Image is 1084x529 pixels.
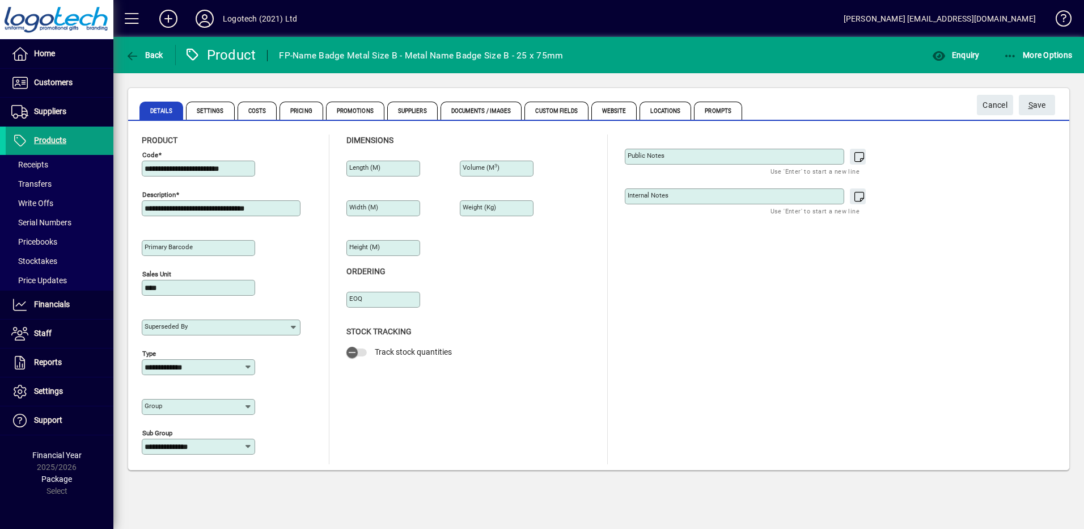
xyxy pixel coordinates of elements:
span: Support [34,415,62,425]
span: Locations [640,102,691,120]
span: Customers [34,78,73,87]
span: More Options [1003,51,1073,60]
span: Financials [34,300,70,309]
a: Home [6,40,113,68]
mat-label: Sub group [142,429,172,437]
span: Prompts [694,102,742,120]
div: [PERSON_NAME] [EMAIL_ADDRESS][DOMAIN_NAME] [844,10,1036,28]
mat-label: Group [145,402,162,410]
button: Add [150,9,187,29]
span: Dimensions [346,136,393,145]
a: Serial Numbers [6,213,113,232]
span: Stocktakes [11,257,57,266]
div: Logotech (2021) Ltd [223,10,297,28]
mat-label: Code [142,151,158,159]
mat-label: Width (m) [349,203,378,211]
span: Price Updates [11,276,67,285]
span: Stock Tracking [346,327,412,336]
mat-label: Sales unit [142,270,171,278]
span: Documents / Images [441,102,522,120]
span: Suppliers [387,102,438,120]
mat-label: Weight (Kg) [463,203,496,211]
a: Receipts [6,155,113,174]
span: Back [125,51,163,60]
mat-label: Description [142,191,176,199]
span: Ordering [346,267,386,276]
mat-label: Volume (m ) [463,163,499,171]
span: Enquiry [932,51,979,60]
span: Staff [34,329,52,338]
button: Profile [187,9,223,29]
button: Back [122,45,166,65]
a: Financials [6,291,113,319]
mat-label: Public Notes [628,152,664,159]
span: Custom Fields [524,102,588,120]
span: Costs [238,102,277,120]
sup: 3 [494,163,497,169]
a: Pricebooks [6,232,113,251]
mat-label: EOQ [349,295,362,303]
mat-label: Height (m) [349,243,380,251]
a: Stocktakes [6,251,113,271]
button: Enquiry [929,45,982,65]
a: Transfers [6,174,113,194]
span: Settings [34,387,63,396]
span: Cancel [983,96,1007,115]
a: Support [6,406,113,435]
mat-label: Primary barcode [145,243,193,251]
span: Pricebooks [11,237,57,246]
span: Pricing [280,102,323,120]
span: S [1028,100,1033,110]
a: Knowledge Base [1047,2,1070,39]
span: Product [142,136,177,145]
span: Suppliers [34,107,66,116]
mat-label: Superseded by [145,322,188,330]
span: Reports [34,358,62,367]
a: Customers [6,69,113,97]
span: Details [139,102,183,120]
span: Transfers [11,179,52,188]
mat-label: Type [142,350,156,358]
span: Serial Numbers [11,218,71,227]
a: Write Offs [6,194,113,213]
a: Reports [6,349,113,377]
button: Save [1019,95,1055,115]
mat-hint: Use 'Enter' to start a new line [770,165,859,178]
span: Promotions [326,102,384,120]
span: Website [591,102,637,120]
button: Cancel [977,95,1013,115]
a: Staff [6,320,113,348]
button: More Options [1001,45,1075,65]
span: Financial Year [32,451,82,460]
span: Write Offs [11,199,53,208]
div: FP-Name Badge Metal Size B - Metal Name Badge Size B - 25 x 75mm [279,47,563,65]
span: Home [34,49,55,58]
app-page-header-button: Back [113,45,176,65]
div: Product [184,46,256,64]
mat-label: Internal Notes [628,191,668,199]
span: Settings [186,102,235,120]
span: ave [1028,96,1046,115]
span: Package [41,475,72,484]
a: Settings [6,377,113,406]
mat-hint: Use 'Enter' to start a new line [770,204,859,217]
mat-label: Length (m) [349,163,380,171]
span: Products [34,136,66,145]
a: Price Updates [6,271,113,290]
span: Track stock quantities [375,347,452,356]
a: Suppliers [6,98,113,126]
span: Receipts [11,160,48,169]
